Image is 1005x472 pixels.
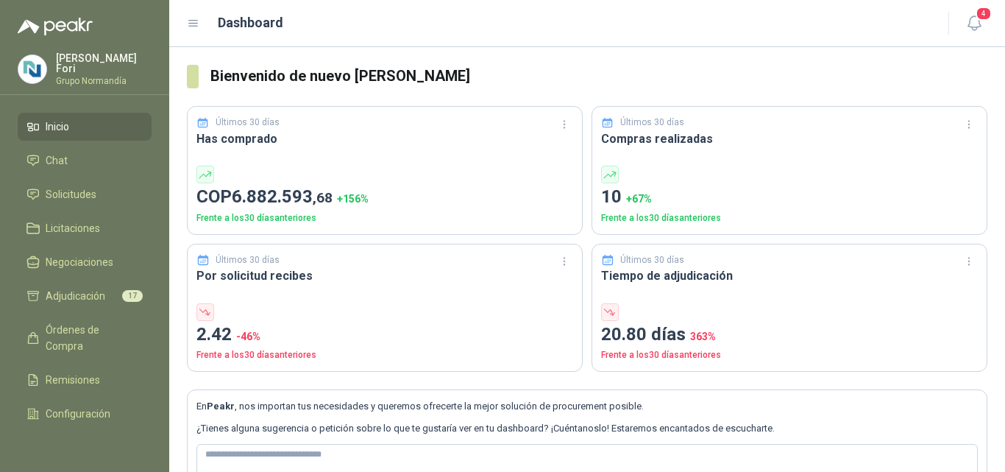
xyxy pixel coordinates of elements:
b: Peakr [207,401,235,412]
p: Últimos 30 días [216,253,280,267]
h3: Has comprado [196,130,573,148]
h3: Bienvenido de nuevo [PERSON_NAME] [210,65,987,88]
p: En , nos importan tus necesidades y queremos ofrecerte la mejor solución de procurement posible. [196,399,978,414]
p: ¿Tienes alguna sugerencia o petición sobre lo que te gustaría ver en tu dashboard? ¡Cuéntanoslo! ... [196,421,978,436]
p: Frente a los 30 días anteriores [601,211,978,225]
img: Company Logo [18,55,46,83]
a: Órdenes de Compra [18,316,152,360]
h3: Tiempo de adjudicación [601,267,978,285]
a: Inicio [18,113,152,141]
span: Remisiones [46,372,100,388]
span: + 67 % [626,193,652,205]
h1: Dashboard [218,13,283,33]
a: Manuales y ayuda [18,434,152,462]
span: Órdenes de Compra [46,322,138,354]
span: Chat [46,152,68,169]
a: Adjudicación17 [18,282,152,310]
p: Frente a los 30 días anteriores [196,348,573,362]
span: Inicio [46,119,69,135]
span: ,68 [313,189,333,206]
span: 4 [976,7,992,21]
span: Configuración [46,406,110,422]
span: 6.882.593 [232,186,333,207]
span: 17 [122,290,143,302]
span: -46 % [236,331,260,342]
p: Últimos 30 días [216,116,280,130]
h3: Por solicitud recibes [196,267,573,285]
p: 2.42 [196,321,573,349]
a: Configuración [18,400,152,428]
p: Frente a los 30 días anteriores [601,348,978,362]
span: Solicitudes [46,186,96,202]
p: Últimos 30 días [620,116,684,130]
p: [PERSON_NAME] Fori [56,53,152,74]
p: 20.80 días [601,321,978,349]
p: 10 [601,183,978,211]
p: Últimos 30 días [620,253,684,267]
span: + 156 % [337,193,369,205]
span: Licitaciones [46,220,100,236]
span: Negociaciones [46,254,113,270]
p: Grupo Normandía [56,77,152,85]
span: Adjudicación [46,288,105,304]
a: Solicitudes [18,180,152,208]
a: Chat [18,147,152,175]
img: Logo peakr [18,18,93,35]
p: Frente a los 30 días anteriores [196,211,573,225]
a: Remisiones [18,366,152,394]
button: 4 [961,10,987,37]
span: 363 % [690,331,716,342]
h3: Compras realizadas [601,130,978,148]
p: COP [196,183,573,211]
a: Licitaciones [18,214,152,242]
a: Negociaciones [18,248,152,276]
